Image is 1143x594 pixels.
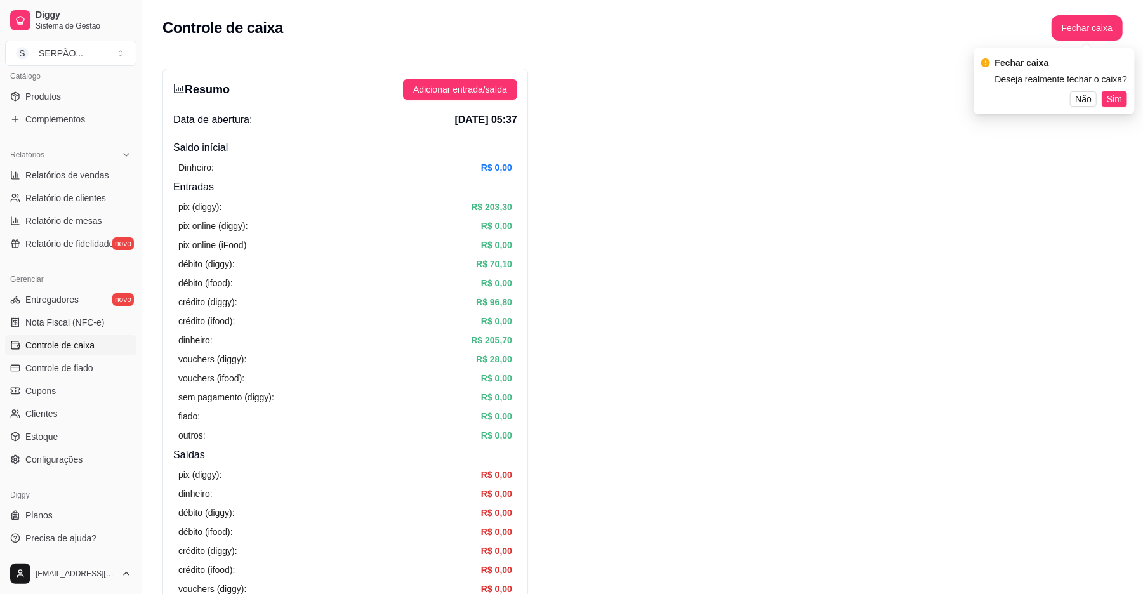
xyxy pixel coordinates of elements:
[5,211,136,231] a: Relatório de mesas
[10,150,44,160] span: Relatórios
[995,72,1128,86] div: Deseja realmente fechar o caixa?
[481,428,512,442] article: R$ 0,00
[1052,15,1123,41] button: Fechar caixa
[403,79,517,100] button: Adicionar entrada/saída
[5,109,136,129] a: Complementos
[178,544,237,558] article: crédito (diggy):
[481,276,512,290] article: R$ 0,00
[25,362,93,374] span: Controle de fiado
[481,238,512,252] article: R$ 0,00
[178,257,235,271] article: débito (diggy):
[481,219,512,233] article: R$ 0,00
[25,407,58,420] span: Clientes
[178,295,237,309] article: crédito (diggy):
[5,312,136,333] a: Nota Fiscal (NFC-e)
[178,219,248,233] article: pix online (diggy):
[481,314,512,328] article: R$ 0,00
[481,390,512,404] article: R$ 0,00
[5,485,136,505] div: Diggy
[39,47,83,60] div: SERPÃO ...
[995,56,1128,70] div: Fechar caixa
[25,339,95,352] span: Controle de caixa
[471,333,512,347] article: R$ 205,70
[16,47,29,60] span: S
[481,525,512,539] article: R$ 0,00
[36,10,131,21] span: Diggy
[178,161,214,175] article: Dinheiro:
[1107,92,1122,106] span: Sim
[178,563,235,577] article: crédito (ifood):
[25,509,53,522] span: Planos
[5,426,136,447] a: Estoque
[1070,91,1097,107] button: Não
[1075,92,1092,106] span: Não
[5,289,136,310] a: Entregadoresnovo
[481,468,512,482] article: R$ 0,00
[481,563,512,577] article: R$ 0,00
[178,352,246,366] article: vouchers (diggy):
[178,506,235,520] article: débito (diggy):
[178,487,213,501] article: dinheiro:
[481,161,512,175] article: R$ 0,00
[5,335,136,355] a: Controle de caixa
[178,468,221,482] article: pix (diggy):
[5,358,136,378] a: Controle de fiado
[173,140,517,155] h4: Saldo inícial
[178,390,274,404] article: sem pagamento (diggy):
[173,81,230,98] h3: Resumo
[481,487,512,501] article: R$ 0,00
[25,385,56,397] span: Cupons
[5,234,136,254] a: Relatório de fidelidadenovo
[173,83,185,95] span: bar-chart
[5,505,136,525] a: Planos
[481,506,512,520] article: R$ 0,00
[5,188,136,208] a: Relatório de clientes
[5,558,136,589] button: [EMAIL_ADDRESS][DOMAIN_NAME]
[5,449,136,470] a: Configurações
[5,528,136,548] a: Precisa de ajuda?
[178,371,244,385] article: vouchers (ifood):
[25,90,61,103] span: Produtos
[25,113,85,126] span: Complementos
[25,430,58,443] span: Estoque
[25,169,109,181] span: Relatórios de vendas
[25,293,79,306] span: Entregadores
[25,192,106,204] span: Relatório de clientes
[178,276,233,290] article: débito (ifood):
[5,381,136,401] a: Cupons
[476,295,512,309] article: R$ 96,80
[481,371,512,385] article: R$ 0,00
[471,200,512,214] article: R$ 203,30
[178,428,206,442] article: outros:
[5,269,136,289] div: Gerenciar
[178,200,221,214] article: pix (diggy):
[481,544,512,558] article: R$ 0,00
[178,333,213,347] article: dinheiro:
[162,18,283,38] h2: Controle de caixa
[36,21,131,31] span: Sistema de Gestão
[173,112,253,128] span: Data de abertura:
[25,532,96,544] span: Precisa de ajuda?
[25,214,102,227] span: Relatório de mesas
[25,453,83,466] span: Configurações
[178,525,233,539] article: débito (ifood):
[1102,91,1127,107] button: Sim
[25,316,104,329] span: Nota Fiscal (NFC-e)
[981,58,990,67] span: exclamation-circle
[173,180,517,195] h4: Entradas
[5,404,136,424] a: Clientes
[25,237,114,250] span: Relatório de fidelidade
[481,409,512,423] article: R$ 0,00
[178,314,235,328] article: crédito (ifood):
[173,447,517,463] h4: Saídas
[476,257,512,271] article: R$ 70,10
[5,86,136,107] a: Produtos
[5,165,136,185] a: Relatórios de vendas
[36,569,116,579] span: [EMAIL_ADDRESS][DOMAIN_NAME]
[178,409,200,423] article: fiado:
[455,112,517,128] span: [DATE] 05:37
[413,82,507,96] span: Adicionar entrada/saída
[5,66,136,86] div: Catálogo
[476,352,512,366] article: R$ 28,00
[5,5,136,36] a: DiggySistema de Gestão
